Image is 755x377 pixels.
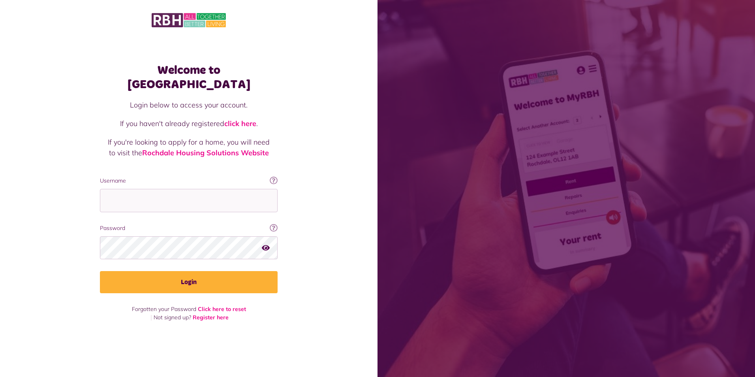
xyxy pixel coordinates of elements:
[142,148,269,157] a: Rochdale Housing Solutions Website
[100,63,278,92] h1: Welcome to [GEOGRAPHIC_DATA]
[132,305,196,313] span: Forgotten your Password
[108,100,270,110] p: Login below to access your account.
[154,314,191,321] span: Not signed up?
[198,305,246,313] a: Click here to reset
[100,177,278,185] label: Username
[108,118,270,129] p: If you haven't already registered .
[108,137,270,158] p: If you're looking to apply for a home, you will need to visit the
[193,314,229,321] a: Register here
[100,271,278,293] button: Login
[100,224,278,232] label: Password
[152,12,226,28] img: MyRBH
[224,119,256,128] a: click here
